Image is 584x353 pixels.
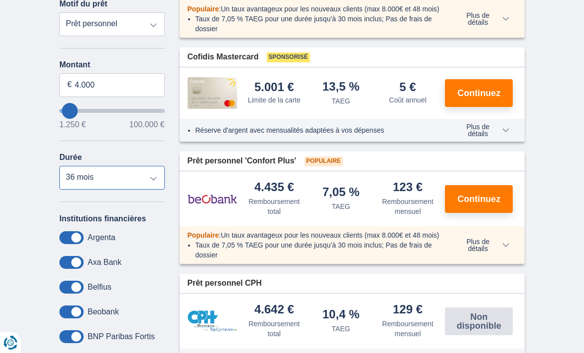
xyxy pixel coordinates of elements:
div: TAEG [332,324,350,334]
div: 13,5 % [323,81,360,94]
label: Institutions financières [59,214,146,223]
span: Populaire [188,231,219,239]
div: Remboursement mensuel [378,197,437,216]
span: € [67,79,72,91]
span: Continuez [457,195,500,203]
li: Taux de 7,05 % TAEG pour une durée jusqu’à 30 mois inclus; Pas de frais de dossier [195,14,440,34]
div: 10,4 % [323,308,360,322]
span: 100.000 € [129,121,164,129]
div: Coût annuel [389,95,427,105]
input: wantToBorrow [59,109,165,113]
span: Prêt personnel CPH [188,278,262,289]
div: Remboursement total [245,319,304,339]
span: Continuez [457,89,500,98]
div: TAEG [332,96,350,106]
button: Plus de détails [448,123,517,138]
label: Axa Bank [88,258,121,267]
span: Un taux avantageux pour les nouveaux clients (max 8.000€ et 48 mois) [221,231,439,239]
span: Non disponible [448,312,510,330]
label: Belfius [88,283,111,292]
div: : [180,230,448,240]
div: 5 € [399,81,416,93]
div: Remboursement mensuel [378,319,437,339]
span: Populaire [304,156,343,166]
label: Beobank [88,307,119,316]
li: Réserve d'argent avec mensualités adaptées à vos dépenses [195,125,440,135]
div: 4.435 € [254,181,294,195]
span: Un taux avantageux pour les nouveaux clients (max 8.000€ et 48 mois) [221,5,439,13]
div: 129 € [393,303,423,317]
span: Populaire [188,5,219,13]
div: Remboursement total [245,197,304,216]
button: Plus de détails [448,238,517,252]
button: Plus de détails [448,11,517,26]
div: : [180,4,448,14]
img: pret personnel Beobank [188,187,237,211]
span: Sponsorisé [267,52,310,62]
label: BNP Paribas Fortis [88,332,155,341]
button: Non disponible [445,307,513,335]
img: pret personnel Cofidis CC [188,77,237,109]
div: 123 € [393,181,423,195]
label: Argenta [88,233,115,242]
div: Limite de la carte [248,95,301,105]
button: Continuez [445,185,513,213]
label: Durée [59,153,82,162]
span: Cofidis Mastercard [188,51,259,63]
span: Plus de détails [455,123,509,137]
li: Taux de 7,05 % TAEG pour une durée jusqu’à 30 mois inclus; Pas de frais de dossier [195,240,440,260]
div: TAEG [332,202,350,211]
span: 1.250 € [59,121,86,129]
div: 7,05 % [323,186,360,200]
img: pret personnel CPH Banque [188,310,237,332]
button: Continuez [445,79,513,107]
span: Plus de détails [455,12,509,26]
span: Prêt personnel 'Confort Plus' [188,155,296,167]
label: Montant [59,60,165,69]
div: 4.642 € [254,303,294,317]
span: Plus de détails [455,238,509,252]
div: 5.001 € [254,81,294,93]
